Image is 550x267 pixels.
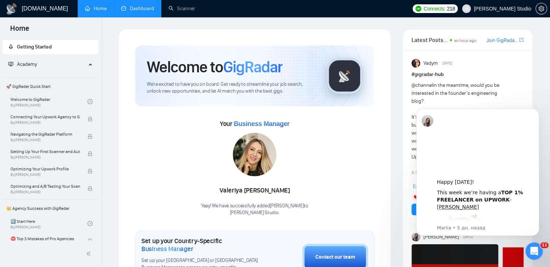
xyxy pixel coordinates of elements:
[415,6,421,12] img: upwork-logo.png
[85,5,107,12] a: homeHome
[412,59,420,68] img: Vadym
[423,59,438,67] span: Vadym
[405,102,550,240] iframe: Intercom notifications сообщение
[10,138,80,142] span: By [PERSON_NAME]
[31,123,128,129] p: Message from Mariia, sent 5 дн. назад
[223,57,282,77] span: GigRadar
[169,5,195,12] a: searchScanner
[88,116,93,122] span: lock
[540,242,549,248] span: 11
[3,201,98,216] span: 👑 Agency Success with GigRadar
[412,82,433,88] span: @channel
[10,131,80,138] span: Navigating the GigRadar Platform
[536,6,547,12] span: setting
[88,99,93,104] span: check-circle
[525,242,543,260] iframe: Intercom live chat
[88,169,93,174] span: lock
[141,245,193,253] span: Business Manager
[4,23,35,38] span: Home
[447,5,455,13] span: 218
[486,37,518,44] a: Join GigRadar Slack Community
[464,6,469,11] span: user
[454,38,477,43] span: an hour ago
[220,120,290,128] span: Your
[519,37,524,43] span: export
[233,133,276,176] img: 1686131622541-49.jpg
[412,71,524,79] h1: # gigradar-hub
[88,151,93,156] span: lock
[536,3,547,14] button: setting
[327,58,363,94] img: gigradar-logo.png
[10,120,80,125] span: By [PERSON_NAME]
[10,165,80,173] span: Optimizing Your Upwork Profile
[315,253,355,261] div: Contact our team
[88,186,93,191] span: lock
[17,44,52,50] span: Getting Started
[234,120,289,127] span: Business Manager
[10,155,80,160] span: By [PERSON_NAME]
[86,250,93,257] span: double-left
[8,61,37,67] span: Academy
[3,79,98,94] span: 🚀 GigRadar Quick Start
[536,6,547,12] a: setting
[141,237,266,253] h1: Set up your Country-Specific
[8,62,13,67] span: fund-projection-screen
[10,94,88,110] a: Welcome to GigRadarBy[PERSON_NAME]
[17,61,37,67] span: Academy
[10,235,80,242] span: ⛔ Top 3 Mistakes of Pro Agencies
[147,81,315,95] span: We're excited to have you on board. Get ready to streamline your job search, unlock new opportuni...
[31,112,78,158] img: :excited:
[412,35,448,44] span: Latest Posts from the GigRadar Community
[442,60,452,67] span: [DATE]
[201,209,308,216] p: [PERSON_NAME] Studio .
[10,173,80,177] span: By [PERSON_NAME]
[10,183,80,190] span: Optimizing and A/B Testing Your Scanner for Better Results
[10,216,88,232] a: 1️⃣ Start HereBy[PERSON_NAME]
[3,40,98,54] li: Getting Started
[88,238,93,243] span: lock
[8,44,13,49] span: rocket
[88,221,93,226] span: check-circle
[519,37,524,43] a: export
[201,185,308,197] div: Valeriya [PERSON_NAME]
[6,3,17,15] img: logo
[88,134,93,139] span: lock
[423,5,445,13] span: Connects:
[10,148,80,155] span: Setting Up Your First Scanner and Auto-Bidder
[201,203,308,216] div: Yaay! We have successfully added [PERSON_NAME] to
[10,113,80,120] span: Connecting Your Upwork Agency to GigRadar
[147,57,282,77] h1: Welcome to
[121,5,154,12] a: dashboardDashboard
[10,190,80,194] span: By [PERSON_NAME]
